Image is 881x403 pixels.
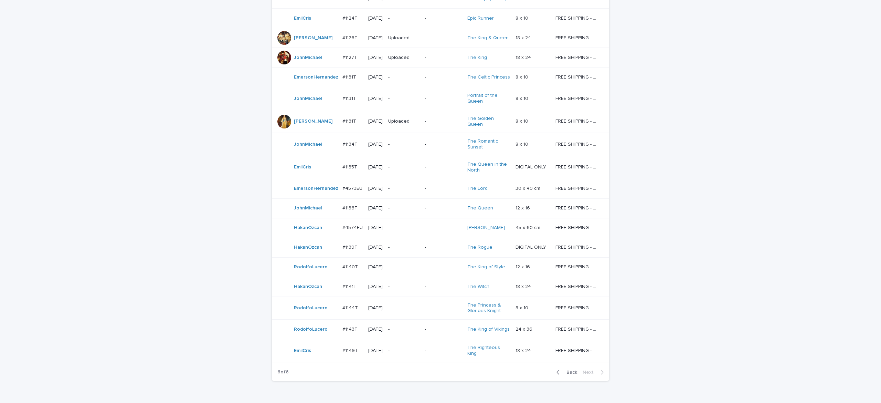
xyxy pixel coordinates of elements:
[425,15,461,21] p: -
[368,225,383,231] p: [DATE]
[272,9,609,28] tr: EmilCris #1124T#1124T [DATE]--Epic Runner 8 x 108 x 10 FREE SHIPPING - preview in 1-2 business da...
[467,138,510,150] a: The Romantic Sunset
[467,284,489,290] a: The Witch
[342,14,359,21] p: #1124T
[516,243,548,250] p: DIGITAL ONLY
[388,245,419,250] p: -
[425,284,461,290] p: -
[388,305,419,311] p: -
[555,73,600,80] p: FREE SHIPPING - preview in 1-2 business days, after your approval delivery will take 5-10 b.d.
[294,348,311,354] a: EmilCris
[272,339,609,362] tr: EmilCris #1149T#1149T [DATE]--The Righteous King 18 x 2418 x 24 FREE SHIPPING - preview in 1-2 bu...
[467,55,487,61] a: The King
[342,34,359,41] p: #1126T
[342,184,364,192] p: #4573EU
[583,370,598,375] span: Next
[555,163,600,170] p: FREE SHIPPING - preview in 1-2 business days, after your approval delivery will take 5-10 b.d.
[294,225,322,231] a: HakanOzcan
[342,204,359,211] p: #1136T
[425,35,461,41] p: -
[388,164,419,170] p: -
[555,94,600,102] p: FREE SHIPPING - preview in 1-2 business days, after your approval delivery will take 5-10 b.d.
[467,15,494,21] a: Epic Runner
[368,35,383,41] p: [DATE]
[342,325,359,332] p: #1143T
[516,224,542,231] p: 45 x 60 cm
[342,94,358,102] p: #1131T
[368,74,383,80] p: [DATE]
[425,186,461,192] p: -
[342,243,359,250] p: #1139T
[388,142,419,147] p: -
[388,96,419,102] p: -
[425,74,461,80] p: -
[272,320,609,339] tr: RodolfoLucero #1143T#1143T [DATE]--The King of Vikings 24 x 3624 x 36 FREE SHIPPING - preview in ...
[516,53,532,61] p: 18 x 24
[388,15,419,21] p: -
[388,225,419,231] p: -
[516,282,532,290] p: 18 x 24
[342,263,359,270] p: #1140T
[272,110,609,133] tr: [PERSON_NAME] #1131T#1131T [DATE]Uploaded-The Golden Queen 8 x 108 x 10 FREE SHIPPING - preview i...
[368,55,383,61] p: [DATE]
[516,140,530,147] p: 8 x 10
[555,184,600,192] p: FREE SHIPPING - preview in 1-2 business days, after your approval delivery will take 5-10 busines...
[342,163,359,170] p: #1135T
[467,302,510,314] a: The Princess & Glorious Knight
[555,282,600,290] p: FREE SHIPPING - preview in 1-2 business days, after your approval delivery will take 5-10 b.d.
[562,370,577,375] span: Back
[368,118,383,124] p: [DATE]
[388,55,419,61] p: Uploaded
[368,142,383,147] p: [DATE]
[516,163,548,170] p: DIGITAL ONLY
[467,245,492,250] a: The Rogue
[425,118,461,124] p: -
[516,325,534,332] p: 24 x 36
[425,305,461,311] p: -
[294,74,338,80] a: EmersonHernandez
[368,305,383,311] p: [DATE]
[272,179,609,198] tr: EmersonHernandez #4573EU#4573EU [DATE]--The Lord 30 x 40 cm30 x 40 cm FREE SHIPPING - preview in ...
[342,53,359,61] p: #1127T
[294,305,328,311] a: RodolfoLucero
[425,225,461,231] p: -
[342,117,358,124] p: #1131T
[516,73,530,80] p: 8 x 10
[368,284,383,290] p: [DATE]
[425,264,461,270] p: -
[272,133,609,156] tr: JohnMichael #1134T#1134T [DATE]--The Romantic Sunset 8 x 108 x 10 FREE SHIPPING - preview in 1-2 ...
[294,15,311,21] a: EmilCris
[516,34,532,41] p: 18 x 24
[516,117,530,124] p: 8 x 10
[272,28,609,48] tr: [PERSON_NAME] #1126T#1126T [DATE]Uploaded-The King & Queen 18 x 2418 x 24 FREE SHIPPING - preview...
[425,164,461,170] p: -
[388,264,419,270] p: -
[467,186,488,192] a: The Lord
[294,164,311,170] a: EmilCris
[272,364,294,381] p: 6 of 6
[580,369,609,375] button: Next
[425,55,461,61] p: -
[388,118,419,124] p: Uploaded
[555,204,600,211] p: FREE SHIPPING - preview in 1-2 business days, after your approval delivery will take 5-10 b.d.
[467,116,510,127] a: The Golden Queen
[272,156,609,179] tr: EmilCris #1135T#1135T [DATE]--The Queen in the North DIGITAL ONLYDIGITAL ONLY FREE SHIPPING - pre...
[388,348,419,354] p: -
[467,162,510,173] a: The Queen in the North
[555,53,600,61] p: FREE SHIPPING - preview in 1-2 business days, after your approval delivery will take 5-10 b.d.
[425,142,461,147] p: -
[342,140,359,147] p: #1134T
[272,198,609,218] tr: JohnMichael #1136T#1136T [DATE]--The Queen 12 x 1612 x 16 FREE SHIPPING - preview in 1-2 business...
[342,304,359,311] p: #1144T
[272,218,609,238] tr: HakanOzcan #4574EU#4574EU [DATE]--[PERSON_NAME] 45 x 60 cm45 x 60 cm FREE SHIPPING - preview in 1...
[516,94,530,102] p: 8 x 10
[368,15,383,21] p: [DATE]
[368,348,383,354] p: [DATE]
[555,325,600,332] p: FREE SHIPPING - preview in 1-2 business days, after your approval delivery will take 5-10 b.d.
[555,243,600,250] p: FREE SHIPPING - preview in 1-2 business days, after your approval delivery will take 5-10 b.d.
[467,345,510,356] a: The Righteous King
[388,205,419,211] p: -
[555,224,600,231] p: FREE SHIPPING - preview in 1-2 business days, after your approval delivery will take 5-10 busines...
[388,284,419,290] p: -
[368,186,383,192] p: [DATE]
